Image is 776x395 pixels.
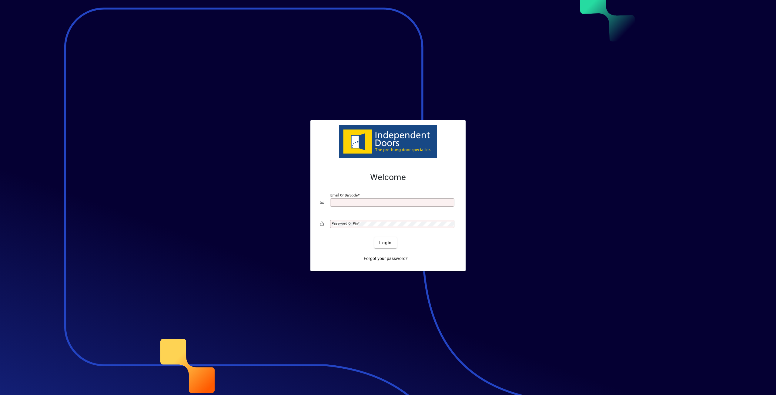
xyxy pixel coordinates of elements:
a: Forgot your password? [361,253,410,264]
span: Forgot your password? [364,255,408,262]
mat-label: Password or Pin [332,221,358,225]
span: Login [379,240,392,246]
mat-label: Email or Barcode [330,193,358,197]
h2: Welcome [320,172,456,183]
button: Login [374,237,396,248]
